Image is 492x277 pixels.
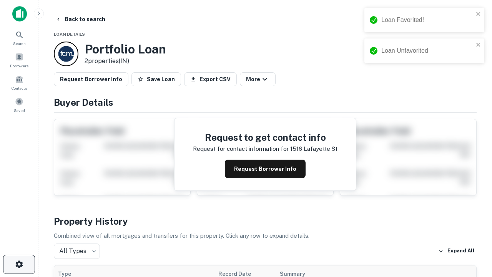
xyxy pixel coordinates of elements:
button: close [476,11,481,18]
button: Expand All [436,245,477,257]
a: Search [2,27,36,48]
button: More [240,72,276,86]
span: Loan Details [54,32,85,37]
h4: Request to get contact info [193,130,337,144]
button: Request Borrower Info [225,160,306,178]
div: Loan Unfavorited [381,46,474,55]
button: Request Borrower Info [54,72,128,86]
button: Back to search [52,12,108,26]
img: capitalize-icon.png [12,6,27,22]
p: 2 properties (IN) [85,57,166,66]
a: Borrowers [2,50,36,70]
div: All Types [54,244,100,259]
a: Saved [2,94,36,115]
iframe: Chat Widget [454,191,492,228]
div: Loan Favorited! [381,15,474,25]
p: Request for contact information for [193,144,289,154]
span: Saved [14,107,25,113]
button: Export CSV [184,72,237,86]
p: 1516 lafayette st [290,144,337,154]
a: Contacts [2,72,36,93]
button: close [476,42,481,49]
span: Search [13,40,26,47]
h4: Buyer Details [54,95,477,109]
button: Save Loan [131,72,181,86]
h3: Portfolio Loan [85,42,166,57]
h4: Property History [54,214,477,228]
span: Contacts [12,85,27,91]
p: Combined view of all mortgages and transfers for this property. Click any row to expand details. [54,231,477,240]
span: Borrowers [10,63,28,69]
